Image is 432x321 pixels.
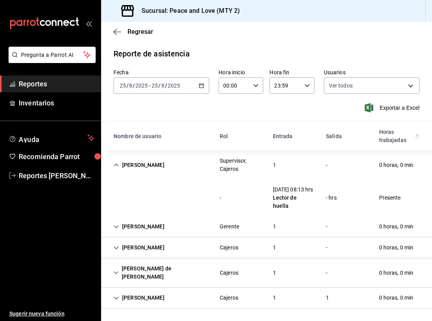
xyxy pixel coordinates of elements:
div: Row [101,288,432,309]
div: HeadCell [267,129,320,144]
span: Sugerir nueva función [9,310,94,318]
span: Pregunta a Parrot AI [21,51,84,59]
span: Regresar [128,28,153,35]
div: Cell [320,191,343,205]
div: Cell [373,191,407,205]
a: Pregunta a Parrot AI [5,56,96,65]
span: - [149,82,150,89]
div: Row [101,179,432,216]
div: HeadCell [320,129,373,144]
div: Cell [213,219,245,234]
div: Cell [373,291,420,305]
div: - hrs [326,194,337,202]
div: [DATE] 08:13 hrs [273,186,314,194]
div: Cell [373,158,420,172]
div: Cell [320,266,334,280]
div: Cell [320,158,334,172]
div: Cell [267,240,282,255]
div: Cell [373,240,420,255]
div: HeadCell [107,129,213,144]
div: Cell [267,266,282,280]
div: Cell [213,291,245,305]
input: -- [129,82,133,89]
div: Cell [320,219,334,234]
div: Row [101,237,432,258]
div: Cell [107,261,213,284]
div: Cell [373,219,420,234]
span: Ver todos [329,82,353,89]
button: Exportar a Excel [366,103,420,112]
span: / [158,82,161,89]
div: - [220,194,221,202]
div: Cell [107,291,171,305]
div: Cell [213,266,245,280]
div: Gerente [220,223,239,231]
div: Cell [107,240,171,255]
div: Cell [267,291,282,305]
label: Hora fin [269,70,314,75]
span: Inventarios [19,98,94,108]
div: Cell [213,191,227,205]
div: HeadCell [373,125,426,147]
div: Cell [107,158,171,172]
label: Fecha [114,70,209,75]
div: Cell [213,240,245,255]
div: Cell [320,291,335,305]
div: Cell [267,182,320,213]
div: Lector de huella [273,194,314,210]
div: Cell [213,154,267,176]
button: open_drawer_menu [86,20,92,26]
input: -- [119,82,126,89]
button: Regresar [114,28,153,35]
div: Head [101,122,432,151]
div: HeadCell [213,129,267,144]
div: Row [101,151,432,179]
label: Usuarios [324,70,420,75]
span: Ayuda [19,133,84,143]
div: Reporte de asistencia [114,48,190,60]
div: Cell [267,219,282,234]
div: Row [101,258,432,288]
span: Recomienda Parrot [19,151,94,162]
span: / [133,82,135,89]
div: Cajeros [220,244,238,252]
input: ---- [135,82,148,89]
svg: El total de horas trabajadas por usuario es el resultado de la suma redondeada del registro de ho... [415,133,420,139]
div: Cell [107,195,120,201]
h3: Sucursal: Peace and Love (MTY 2) [135,6,240,16]
span: Reportes [PERSON_NAME] [19,170,94,181]
span: / [165,82,167,89]
input: ---- [167,82,180,89]
div: Cell [107,219,171,234]
div: Row [101,216,432,237]
label: Hora inicio [219,70,263,75]
div: Cell [373,266,420,280]
button: Pregunta a Parrot AI [9,47,96,63]
div: Cell [267,158,282,172]
div: Container [101,122,432,309]
div: Cajeros [220,294,238,302]
input: -- [161,82,165,89]
span: Reportes [19,79,94,89]
div: Cajeros [220,269,238,277]
div: Supervisor, Cajeros [220,157,261,173]
input: -- [151,82,158,89]
span: / [126,82,129,89]
div: Cell [320,240,334,255]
